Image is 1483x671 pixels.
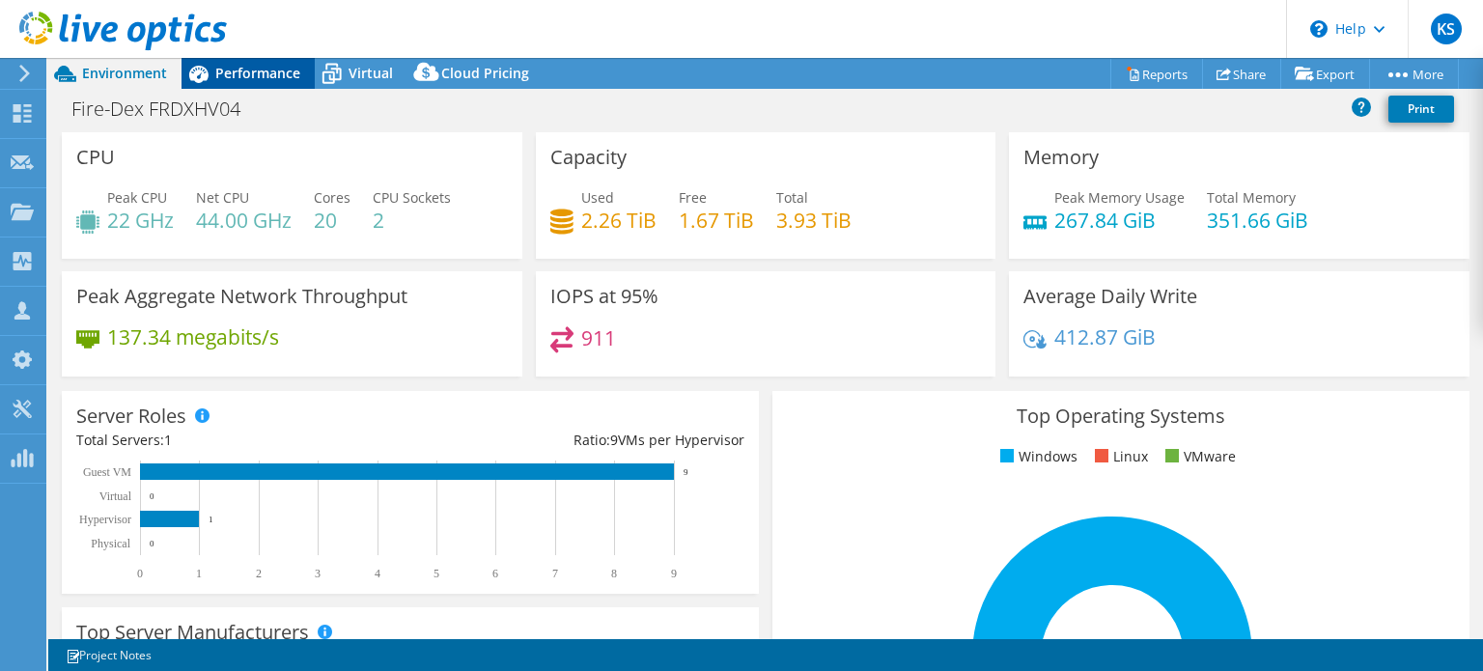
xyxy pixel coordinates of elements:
[76,286,407,307] h3: Peak Aggregate Network Throughput
[610,431,618,449] span: 9
[76,147,115,168] h3: CPU
[1023,286,1197,307] h3: Average Daily Write
[995,446,1077,467] li: Windows
[1388,96,1454,123] a: Print
[63,98,270,120] h1: Fire-Dex FRDXHV04
[76,430,410,451] div: Total Servers:
[1110,59,1203,89] a: Reports
[679,188,707,207] span: Free
[492,567,498,580] text: 6
[550,286,658,307] h3: IOPS at 95%
[209,515,213,524] text: 1
[611,567,617,580] text: 8
[434,567,439,580] text: 5
[375,567,380,580] text: 4
[776,210,852,231] h4: 3.93 TiB
[1202,59,1281,89] a: Share
[1054,188,1185,207] span: Peak Memory Usage
[552,567,558,580] text: 7
[76,405,186,427] h3: Server Roles
[150,539,154,548] text: 0
[107,326,279,348] h4: 137.34 megabits/s
[107,210,174,231] h4: 22 GHz
[1161,446,1236,467] li: VMware
[82,64,167,82] span: Environment
[776,188,808,207] span: Total
[52,643,165,667] a: Project Notes
[410,430,744,451] div: Ratio: VMs per Hypervisor
[196,567,202,580] text: 1
[76,622,309,643] h3: Top Server Manufacturers
[215,64,300,82] span: Performance
[684,467,688,477] text: 9
[150,491,154,501] text: 0
[314,188,350,207] span: Cores
[196,188,249,207] span: Net CPU
[91,537,130,550] text: Physical
[373,188,451,207] span: CPU Sockets
[315,567,321,580] text: 3
[1023,147,1099,168] h3: Memory
[99,489,132,503] text: Virtual
[581,210,657,231] h4: 2.26 TiB
[314,210,350,231] h4: 20
[1207,210,1308,231] h4: 351.66 GiB
[256,567,262,580] text: 2
[1431,14,1462,44] span: KS
[137,567,143,580] text: 0
[581,327,616,349] h4: 911
[1310,20,1328,38] svg: \n
[679,210,754,231] h4: 1.67 TiB
[787,405,1455,427] h3: Top Operating Systems
[1280,59,1370,89] a: Export
[107,188,167,207] span: Peak CPU
[550,147,627,168] h3: Capacity
[373,210,451,231] h4: 2
[83,465,131,479] text: Guest VM
[1207,188,1296,207] span: Total Memory
[1054,210,1185,231] h4: 267.84 GiB
[581,188,614,207] span: Used
[671,567,677,580] text: 9
[441,64,529,82] span: Cloud Pricing
[79,513,131,526] text: Hypervisor
[196,210,292,231] h4: 44.00 GHz
[1054,326,1156,348] h4: 412.87 GiB
[1369,59,1459,89] a: More
[164,431,172,449] span: 1
[349,64,393,82] span: Virtual
[1090,446,1148,467] li: Linux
